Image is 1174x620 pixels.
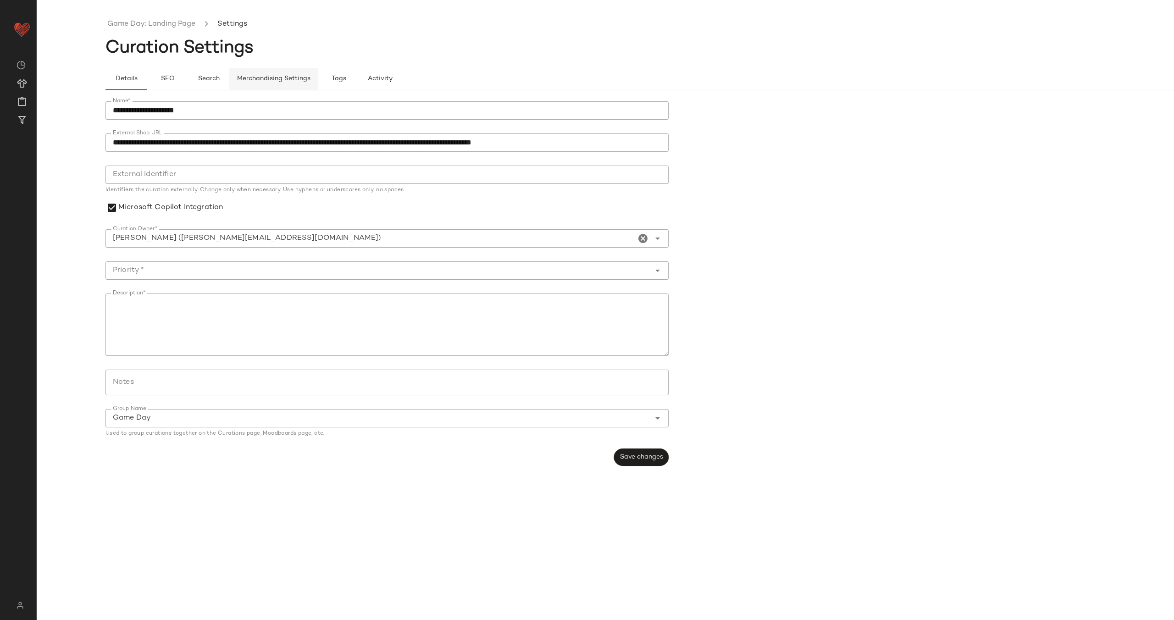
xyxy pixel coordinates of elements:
[652,265,663,276] i: Open
[13,20,31,39] img: heart_red.DM2ytmEG.svg
[367,75,393,83] span: Activity
[105,188,669,193] div: Identifiers the curation externally. Change only when necessary. Use hyphens or underscores only,...
[105,39,254,57] span: Curation Settings
[198,75,220,83] span: Search
[118,198,223,218] label: Microsoft Copilot Integration
[160,75,174,83] span: SEO
[331,75,346,83] span: Tags
[105,431,669,437] div: Used to group curations together on the Curations page, Moodboards page, etc.
[17,61,26,70] img: svg%3e
[620,454,663,461] span: Save changes
[652,413,663,424] i: Open
[115,75,137,83] span: Details
[11,602,29,609] img: svg%3e
[614,448,669,466] button: Save changes
[637,233,648,244] i: Clear Curation Owner*
[107,18,195,30] a: Game Day: Landing Page
[652,233,663,244] i: Open
[237,75,310,83] span: Merchandising Settings
[216,18,249,30] li: Settings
